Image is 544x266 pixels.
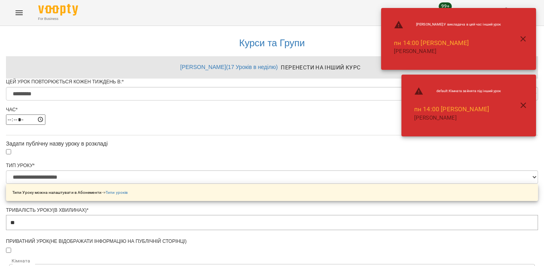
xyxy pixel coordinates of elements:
a: пн 14:00 [PERSON_NAME] [394,39,469,47]
a: пн 14:00 [PERSON_NAME] [414,105,489,113]
a: Типи уроків [106,190,128,195]
div: Задати публічну назву уроку в розкладі [6,140,538,148]
img: Voopty Logo [38,4,78,16]
li: default : Кімната зайнята під інший урок [408,83,508,99]
div: Тривалість уроку(в хвилинах) [6,207,538,214]
a: [PERSON_NAME] ( 17 Уроків в неділю ) [180,64,278,70]
div: Приватний урок(не відображати інформацію на публічній сторінці) [6,238,538,245]
p: Типи Уроку можна налаштувати в Абонементи -> [12,189,128,195]
span: Перенести на інший курс [281,63,360,72]
div: Час [6,106,538,113]
h3: Курси та Групи [10,38,534,48]
span: 99+ [439,2,452,10]
li: [PERSON_NAME] : У викладача в цей час інший урок [387,17,507,33]
p: [PERSON_NAME] [394,47,501,55]
span: For Business [38,16,78,22]
div: Тип Уроку [6,162,538,169]
p: [PERSON_NAME] [414,114,501,122]
div: Цей урок повторюється кожен тиждень в: [6,79,538,85]
button: Перенести на інший курс [278,60,364,75]
button: Menu [10,3,29,22]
